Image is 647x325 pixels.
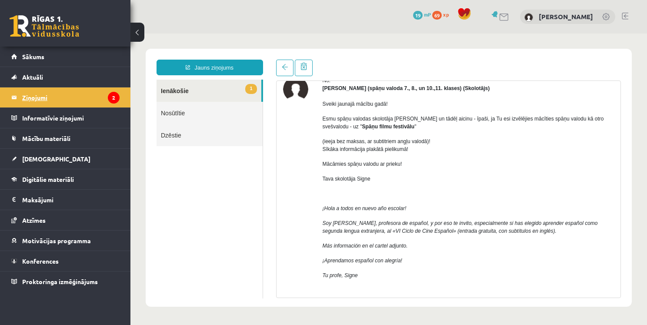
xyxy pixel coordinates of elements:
[11,128,120,148] a: Mācību materiāli
[11,231,120,251] a: Motivācijas programma
[22,257,59,265] span: Konferences
[192,127,272,134] span: Mācāmies spāņu valodu ar prieku!
[192,67,257,74] span: Sveiki jaunajā mācību gadā!
[115,50,126,60] span: 1
[11,210,120,230] a: Atzīmes
[22,175,74,183] span: Digitālie materiāli
[443,11,449,18] span: xp
[22,190,120,210] legend: Maksājumi
[413,11,423,20] span: 19
[424,11,431,18] span: mP
[11,251,120,271] a: Konferences
[108,92,120,104] i: 2
[192,209,277,215] span: Más información en el cartel adjunto.
[192,239,227,245] span: Tu profe, Signe
[11,108,120,128] a: Informatīvie ziņojumi
[11,47,120,67] a: Sākums
[22,87,120,107] legend: Ziņojumi
[22,108,120,128] legend: Informatīvie ziņojumi
[231,90,284,96] b: Spāņu filmu festivālu
[22,73,43,81] span: Aktuāli
[11,169,120,189] a: Digitālie materiāli
[22,216,46,224] span: Atzīmes
[432,11,453,18] a: 69 xp
[11,67,120,87] a: Aktuāli
[192,142,240,148] span: Tava skolotāja Signe
[192,82,474,96] span: Esmu spāņu valodas skolotāja [PERSON_NAME] un tādēļ aicinu - īpaši, ja Tu esi izvēlējies mācīties...
[26,46,131,68] a: 1Ienākošie
[192,172,276,178] span: ¡Hola a todos en nuevo año escolar!
[524,13,533,22] img: Diāna Matašova
[192,52,360,58] strong: [PERSON_NAME] (spāņu valoda 7., 8., un 10.,11. klases) (Skolotājs)
[413,11,431,18] a: 19 mP
[11,149,120,169] a: [DEMOGRAPHIC_DATA]
[11,271,120,291] a: Proktoringa izmēģinājums
[22,134,70,142] span: Mācību materiāli
[26,90,132,113] a: Dzēstie
[432,11,442,20] span: 69
[22,155,90,163] span: [DEMOGRAPHIC_DATA]
[22,237,91,245] span: Motivācijas programma
[11,190,120,210] a: Maksājumi
[192,105,300,119] span: (ieeja bez maksas, ar subtitriem angļu valodā)! Sīkāka informācija plakātā pielikumā!
[192,187,467,201] span: Soy [PERSON_NAME], profesora de español, y por eso te invito, especialmente si has elegido aprend...
[11,87,120,107] a: Ziņojumi2
[10,15,79,37] a: Rīgas 1. Tālmācības vidusskola
[192,224,272,230] span: ¡Aprendamos español con alegría!
[153,43,178,68] img: Signe Sirmā (spāņu valoda 7., 8., un 10.,11. klases)
[22,53,44,60] span: Sākums
[22,278,98,285] span: Proktoringa izmēģinājums
[26,26,133,42] a: Jauns ziņojums
[26,68,132,90] a: Nosūtītie
[539,12,593,21] a: [PERSON_NAME]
